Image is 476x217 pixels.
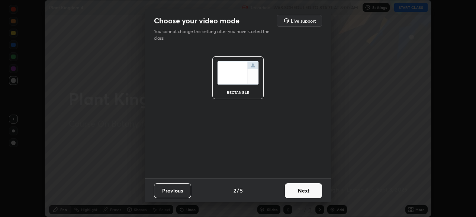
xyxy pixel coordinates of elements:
[154,183,191,198] button: Previous
[240,187,243,194] h4: 5
[217,61,259,85] img: normalScreenIcon.ae25ed63.svg
[237,187,239,194] h4: /
[154,28,274,42] p: You cannot change this setting after you have started the class
[285,183,322,198] button: Next
[291,19,316,23] h5: Live support
[154,16,239,26] h2: Choose your video mode
[234,187,236,194] h4: 2
[223,91,253,94] div: rectangle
